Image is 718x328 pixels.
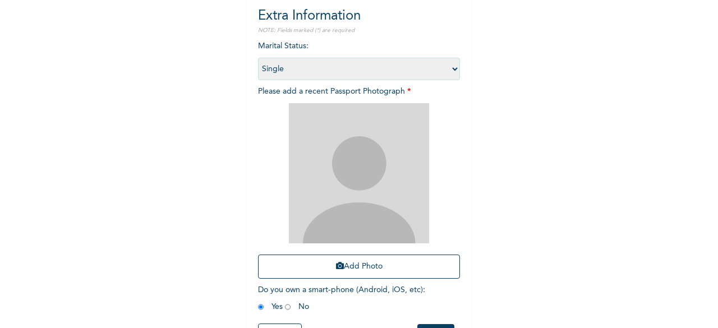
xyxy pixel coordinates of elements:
img: Crop [289,103,429,243]
span: Please add a recent Passport Photograph [258,87,460,284]
span: Do you own a smart-phone (Android, iOS, etc) : Yes No [258,286,425,311]
p: NOTE: Fields marked (*) are required [258,26,460,35]
button: Add Photo [258,255,460,279]
h2: Extra Information [258,6,460,26]
span: Marital Status : [258,42,460,73]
